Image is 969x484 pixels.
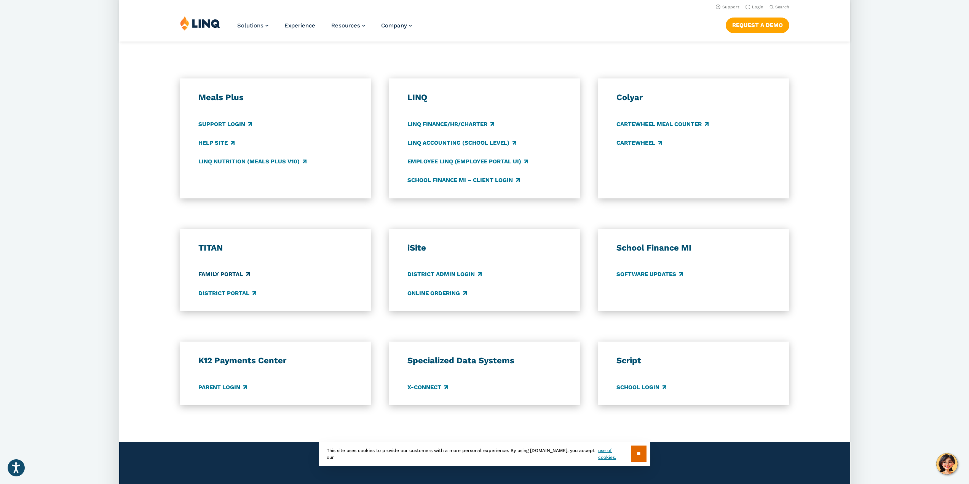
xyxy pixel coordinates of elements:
[198,120,252,128] a: Support Login
[319,442,650,466] div: This site uses cookies to provide our customers with a more personal experience. By using [DOMAIN...
[284,22,315,29] a: Experience
[381,22,407,29] span: Company
[119,2,850,11] nav: Utility Navigation
[769,4,789,10] button: Open Search Bar
[616,139,662,147] a: CARTEWHEEL
[407,243,562,253] h3: iSite
[180,16,220,30] img: LINQ | K‑12 Software
[237,22,263,29] span: Solutions
[616,92,771,103] h3: Colyar
[775,5,789,10] span: Search
[616,120,709,128] a: CARTEWHEEL Meal Counter
[616,243,771,253] h3: School Finance MI
[407,120,494,128] a: LINQ Finance/HR/Charter
[407,270,482,279] a: District Admin Login
[407,355,562,366] h3: Specialized Data Systems
[407,383,448,391] a: X-Connect
[198,139,235,147] a: Help Site
[198,289,256,297] a: District Portal
[407,139,516,147] a: LINQ Accounting (school level)
[198,383,247,391] a: Parent Login
[407,176,520,184] a: School Finance MI – Client Login
[725,18,789,33] a: Request a Demo
[715,5,739,10] a: Support
[198,355,353,366] h3: K12 Payments Center
[198,270,250,279] a: Family Portal
[331,22,365,29] a: Resources
[598,447,631,461] a: use of cookies.
[331,22,360,29] span: Resources
[198,157,307,166] a: LINQ Nutrition (Meals Plus v10)
[381,22,412,29] a: Company
[407,157,528,166] a: Employee LINQ (Employee Portal UI)
[407,289,467,297] a: Online Ordering
[198,243,353,253] h3: TITAN
[936,453,958,474] button: Hello, have a question? Let’s chat.
[616,270,683,279] a: Software Updates
[407,92,562,103] h3: LINQ
[237,22,268,29] a: Solutions
[198,92,353,103] h3: Meals Plus
[616,383,666,391] a: School Login
[616,355,771,366] h3: Script
[237,16,412,41] nav: Primary Navigation
[725,16,789,33] nav: Button Navigation
[745,5,763,10] a: Login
